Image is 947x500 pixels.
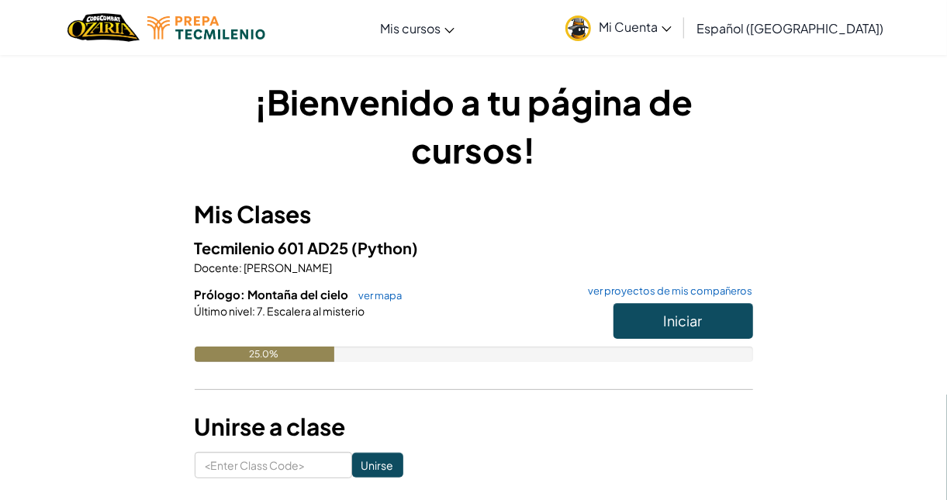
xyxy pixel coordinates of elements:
[352,238,419,257] span: (Python)
[253,304,256,318] span: :
[195,78,753,174] h1: ¡Bienvenido a tu página de cursos!
[67,12,140,43] a: Ozaria by CodeCombat logo
[696,20,883,36] span: Español ([GEOGRAPHIC_DATA])
[195,287,351,302] span: Prólogo: Montaña del cielo
[256,304,266,318] span: 7.
[689,7,891,49] a: Español ([GEOGRAPHIC_DATA])
[565,16,591,41] img: avatar
[147,16,265,40] img: Tecmilenio logo
[372,7,462,49] a: Mis cursos
[380,20,441,36] span: Mis cursos
[195,409,753,444] h3: Unirse a clase
[195,238,352,257] span: Tecmilenio 601 AD25
[266,304,365,318] span: Escalera al misterio
[599,19,672,35] span: Mi Cuenta
[243,260,333,274] span: [PERSON_NAME]
[352,453,403,478] input: Unirse
[195,347,334,362] div: 25.0%
[195,260,240,274] span: Docente
[67,12,140,43] img: Home
[351,289,403,302] a: ver mapa
[195,452,352,478] input: <Enter Class Code>
[195,304,253,318] span: Último nivel
[558,3,679,52] a: Mi Cuenta
[664,312,703,329] span: Iniciar
[240,260,243,274] span: :
[195,197,753,232] h3: Mis Clases
[581,286,753,296] a: ver proyectos de mis compañeros
[613,303,753,339] button: Iniciar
